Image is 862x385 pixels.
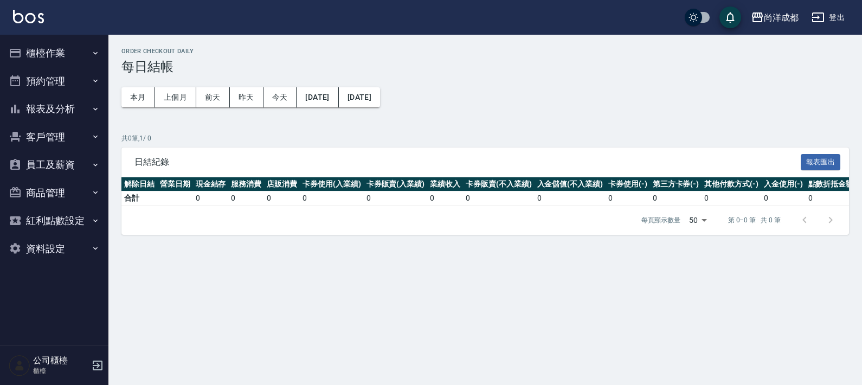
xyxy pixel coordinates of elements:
td: 0 [650,191,702,206]
h3: 每日結帳 [121,59,849,74]
button: 商品管理 [4,179,104,207]
button: 客戶管理 [4,123,104,151]
th: 店販消費 [264,177,300,191]
th: 入金使用(-) [761,177,806,191]
button: [DATE] [339,87,380,107]
button: 本月 [121,87,155,107]
th: 解除日結 [121,177,157,191]
button: 前天 [196,87,230,107]
button: 紅利點數設定 [4,207,104,235]
button: 預約管理 [4,67,104,95]
button: 報表及分析 [4,95,104,123]
td: 0 [463,191,535,206]
td: 0 [535,191,606,206]
div: 尚洋成都 [764,11,799,24]
button: 登出 [807,8,849,28]
th: 其他付款方式(-) [702,177,761,191]
button: 尚洋成都 [747,7,803,29]
td: 0 [702,191,761,206]
img: Logo [13,10,44,23]
button: 上個月 [155,87,196,107]
h5: 公司櫃檯 [33,355,88,366]
p: 每頁顯示數量 [641,215,680,225]
button: 今天 [263,87,297,107]
p: 共 0 筆, 1 / 0 [121,133,849,143]
img: Person [9,355,30,376]
td: 0 [606,191,650,206]
th: 服務消費 [228,177,264,191]
th: 營業日期 [157,177,193,191]
span: 日結紀錄 [134,157,801,168]
button: 昨天 [230,87,263,107]
button: save [719,7,741,28]
td: 0 [264,191,300,206]
th: 業績收入 [427,177,463,191]
p: 第 0–0 筆 共 0 筆 [728,215,781,225]
th: 卡券販賣(入業績) [364,177,428,191]
th: 卡券使用(入業績) [300,177,364,191]
th: 第三方卡券(-) [650,177,702,191]
td: 合計 [121,191,157,206]
th: 入金儲值(不入業績) [535,177,606,191]
button: 報表匯出 [801,154,841,171]
td: 0 [228,191,264,206]
button: 櫃檯作業 [4,39,104,67]
th: 卡券販賣(不入業績) [463,177,535,191]
div: 50 [685,206,711,235]
button: 員工及薪資 [4,151,104,179]
th: 現金結存 [193,177,229,191]
a: 報表匯出 [801,156,841,166]
button: [DATE] [297,87,338,107]
td: 0 [193,191,229,206]
td: 0 [427,191,463,206]
td: 0 [364,191,428,206]
th: 卡券使用(-) [606,177,650,191]
button: 資料設定 [4,235,104,263]
td: 0 [300,191,364,206]
h2: Order checkout daily [121,48,849,55]
p: 櫃檯 [33,366,88,376]
td: 0 [761,191,806,206]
